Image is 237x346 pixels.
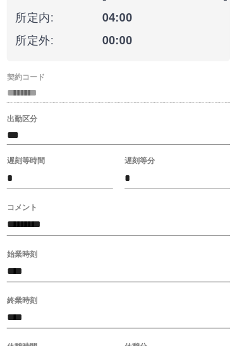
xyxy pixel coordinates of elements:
label: 契約コード [21,63,54,72]
span: 所定内: [28,8,104,23]
label: 出勤区分 [21,99,47,109]
label: 遅刻等分 [124,136,150,145]
label: 休憩時間 [21,298,47,307]
label: 始業時刻 [21,217,47,226]
label: 終業時刻 [21,257,47,267]
span: 04:00 [104,8,209,23]
span: 00:00 [104,28,209,43]
label: コメント [21,176,47,186]
span: 所定外: [28,28,104,43]
label: 休憩分 [124,298,144,307]
label: 遅刻等時間 [21,136,54,145]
